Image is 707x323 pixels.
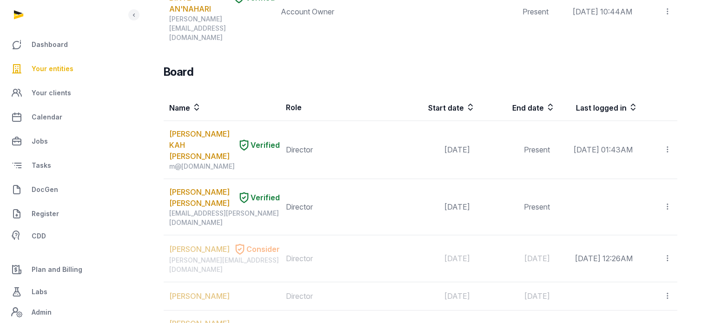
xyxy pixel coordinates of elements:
[164,65,193,79] h3: Board
[555,94,638,121] th: Last logged in
[32,231,46,242] span: CDD
[32,208,59,219] span: Register
[32,136,48,147] span: Jobs
[7,227,126,245] a: CDD
[32,286,47,297] span: Labs
[7,130,126,152] a: Jobs
[524,254,549,263] span: [DATE]
[7,258,126,281] a: Plan and Billing
[169,209,280,227] div: [EMAIL_ADDRESS][PERSON_NAME][DOMAIN_NAME]
[169,256,280,274] div: [PERSON_NAME][EMAIL_ADDRESS][DOMAIN_NAME]
[7,82,126,104] a: Your clients
[32,264,82,275] span: Plan and Billing
[280,121,395,179] td: Director
[169,244,230,255] a: [PERSON_NAME]
[7,58,126,80] a: Your entities
[32,87,71,99] span: Your clients
[251,192,280,203] span: Verified
[169,186,234,209] a: [PERSON_NAME] [PERSON_NAME]
[280,94,395,121] th: Role
[395,94,475,121] th: Start date
[7,154,126,177] a: Tasks
[280,282,395,310] td: Director
[395,179,475,235] td: [DATE]
[32,160,51,171] span: Tasks
[7,33,126,56] a: Dashboard
[572,7,632,16] span: [DATE] 10:44AM
[7,106,126,128] a: Calendar
[575,254,633,263] span: [DATE] 12:26AM
[32,184,58,195] span: DocGen
[523,202,549,211] span: Present
[169,290,230,302] a: [PERSON_NAME]
[32,39,68,50] span: Dashboard
[522,7,548,16] span: Present
[169,14,275,42] div: [PERSON_NAME][EMAIL_ADDRESS][DOMAIN_NAME]
[7,303,126,322] a: Admin
[395,121,475,179] td: [DATE]
[246,244,280,255] span: Consider
[32,112,62,123] span: Calendar
[7,178,126,201] a: DocGen
[280,179,395,235] td: Director
[523,145,549,154] span: Present
[7,203,126,225] a: Register
[395,235,475,282] td: [DATE]
[524,291,549,301] span: [DATE]
[475,94,555,121] th: End date
[32,63,73,74] span: Your entities
[169,162,280,171] div: m@[DOMAIN_NAME]
[169,128,234,162] a: [PERSON_NAME] KAH [PERSON_NAME]
[574,145,633,154] span: [DATE] 01:43AM
[280,235,395,282] td: Director
[7,281,126,303] a: Labs
[32,307,52,318] span: Admin
[251,139,280,151] span: Verified
[164,94,280,121] th: Name
[395,282,475,310] td: [DATE]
